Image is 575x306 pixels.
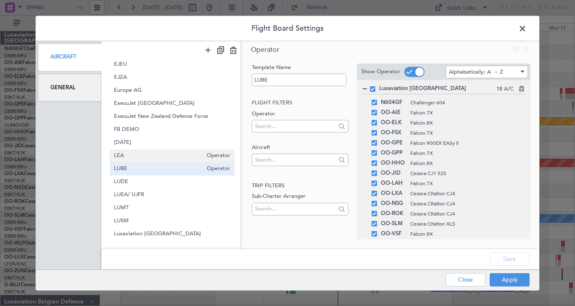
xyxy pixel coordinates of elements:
span: OO-ROK [381,208,406,218]
div: General [38,74,101,102]
span: Falcon 8X [410,159,526,167]
label: Aircraft [252,143,348,152]
span: Operator [203,165,230,173]
span: Falcon 8X [410,119,526,126]
span: LUEA/ UJFR [114,191,231,200]
span: Cessna CJ1 525 [410,169,526,177]
label: Template Name [252,63,348,72]
button: Close [446,273,485,287]
span: Falcon 7X [410,149,526,157]
button: Apply [490,273,530,287]
span: EJZA [114,73,231,82]
span: EJEU [114,60,231,69]
span: Luxaviation [GEOGRAPHIC_DATA] [114,230,231,239]
label: Sub-Charter Arranger [252,192,348,201]
span: Cessna Citation CJ4 [410,189,526,197]
span: OO-WLP [381,239,406,249]
span: LUSM [114,217,231,226]
div: Aircraft [38,43,101,71]
span: Falcon 900EX EASy II [410,139,526,146]
header: Flight Board Settings [36,16,539,41]
span: Luxaviation [GEOGRAPHIC_DATA] [379,85,496,93]
span: Falcon 7X [410,129,526,136]
span: Alphabetically: A → Z [449,68,503,76]
span: OO-LAH [381,178,406,188]
span: OO-LXA [381,188,406,198]
input: Search... [255,202,335,215]
span: OO-NSG [381,198,406,208]
label: Show Operator [361,68,400,76]
h2: Flight filters [252,99,348,107]
label: Operator [252,109,348,118]
span: ExecuJet [GEOGRAPHIC_DATA] [114,99,231,108]
span: Cessna Citation XLS [410,220,526,227]
span: [DATE] [114,138,231,147]
span: OO-ELK [381,117,406,128]
span: LUBE [114,165,203,173]
span: Falcon 7X [410,109,526,116]
span: OO-SLM [381,218,406,229]
span: OO-GPE [381,138,406,148]
span: LUDE [114,178,231,186]
h2: Trip filters [252,181,348,190]
span: Operator [203,152,230,160]
span: LEA [114,152,203,160]
span: OO-GPP [381,148,406,158]
span: ExecuJet New Zealand Defence Force [114,112,231,121]
span: LUMT [114,204,231,213]
span: Cessna Citation CJ4 [410,200,526,207]
input: Search... [255,120,335,132]
span: Falcon 7X [410,179,526,187]
span: OO-AIE [381,107,406,117]
span: 18 A/C [496,85,514,93]
input: Search... [255,153,335,166]
span: OO-VSF [381,229,406,239]
span: Cessna Citation CJ4 [410,210,526,217]
span: Challenger 604 [410,98,526,106]
span: Europe AG [114,86,231,95]
span: OO-FSX [381,128,406,138]
span: N604GF [381,97,406,107]
span: OO-JID [381,168,406,178]
span: Falcon 8X [410,230,526,237]
span: Operator [251,45,280,54]
span: OO-HHO [381,158,406,168]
